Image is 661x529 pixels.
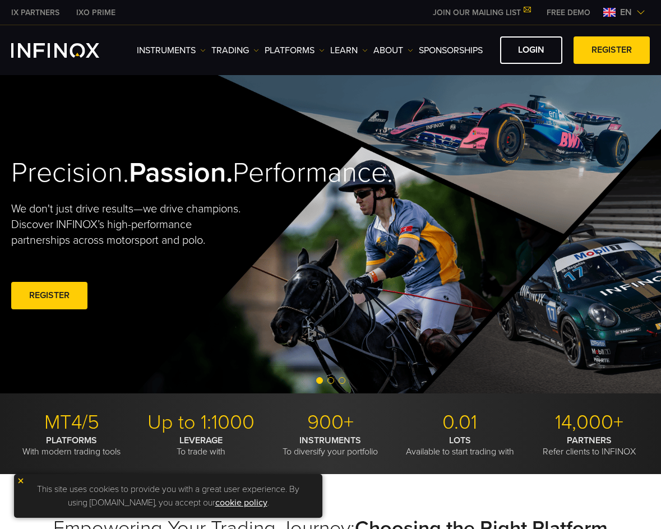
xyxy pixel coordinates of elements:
[538,7,599,18] a: INFINOX MENU
[265,44,325,57] a: PLATFORMS
[399,435,520,457] p: Available to start trading with
[616,6,636,19] span: en
[11,410,132,435] p: MT4/5
[3,7,68,18] a: INFINOX
[68,7,124,18] a: INFINOX
[211,44,259,57] a: TRADING
[500,36,562,64] a: LOGIN
[424,8,538,17] a: JOIN OUR MAILING LIST
[141,435,262,457] p: To trade with
[419,44,483,57] a: SPONSORSHIPS
[330,44,368,57] a: Learn
[11,156,299,190] h2: Precision. Performance.
[299,435,361,446] strong: INSTRUMENTS
[11,43,126,58] a: INFINOX Logo
[11,435,132,457] p: With modern trading tools
[20,480,317,512] p: This site uses cookies to provide you with a great user experience. By using [DOMAIN_NAME], you a...
[567,435,612,446] strong: PARTNERS
[129,156,233,189] strong: Passion.
[11,201,241,248] p: We don't just drive results—we drive champions. Discover INFINOX’s high-performance partnerships ...
[529,435,650,457] p: Refer clients to INFINOX
[270,410,391,435] p: 900+
[529,410,650,435] p: 14,000+
[449,435,471,446] strong: LOTS
[399,410,520,435] p: 0.01
[373,44,413,57] a: ABOUT
[141,410,262,435] p: Up to 1:1000
[215,497,267,508] a: cookie policy
[11,282,87,309] a: REGISTER
[270,435,391,457] p: To diversify your portfolio
[17,477,25,485] img: yellow close icon
[179,435,223,446] strong: LEVERAGE
[316,377,323,384] span: Go to slide 1
[327,377,334,384] span: Go to slide 2
[46,435,97,446] strong: PLATFORMS
[137,44,206,57] a: Instruments
[574,36,650,64] a: REGISTER
[339,377,345,384] span: Go to slide 3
